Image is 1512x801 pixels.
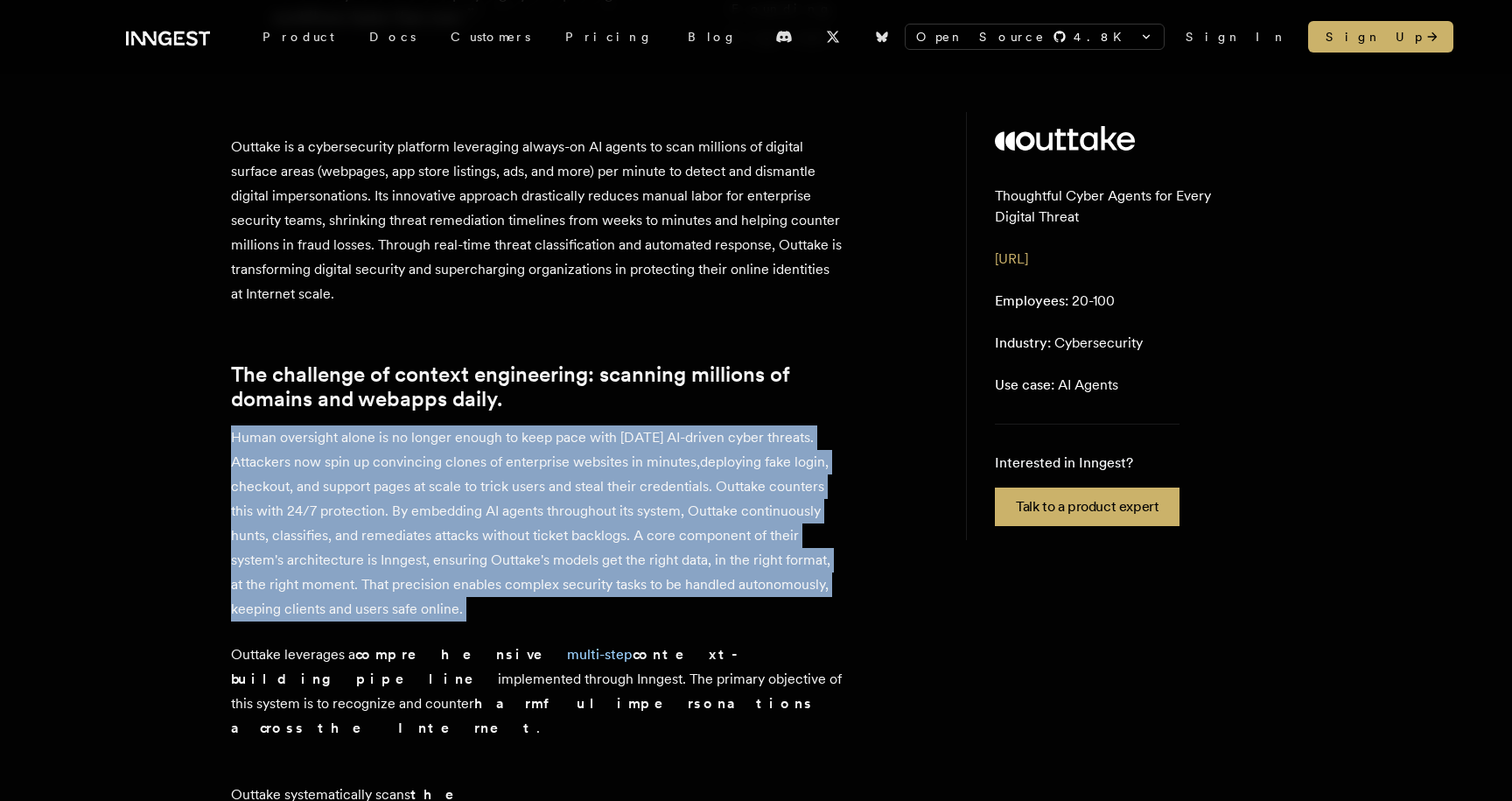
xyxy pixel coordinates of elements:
span: 4.8 K [1074,28,1132,46]
a: Pricing [548,21,670,53]
span: Use case: [995,376,1054,393]
a: Customers [433,21,548,53]
a: Discord [765,23,803,51]
a: Sign In [1186,28,1287,46]
p: Cybersecurity [995,333,1143,354]
p: AI Agents [995,375,1118,396]
strong: comprehensive context-building pipeline [231,646,746,687]
a: The challenge of context engineering: scanning millions of domains and webapps daily. [231,362,843,411]
span: Industry: [995,334,1051,351]
a: X [814,23,852,51]
a: Blog [670,21,754,53]
p: Outtake leverages a implemented through Inngest. The primary objective of this system is to recog... [231,643,843,741]
span: Employees: [995,292,1068,309]
a: multi-step [567,646,633,663]
a: Talk to a product expert [995,488,1179,526]
div: Product [245,21,352,53]
span: Open Source [916,28,1046,46]
p: Thoughtful Cyber Agents for Every Digital Threat [995,186,1253,228]
a: [URL] [995,250,1028,267]
p: 20-100 [995,291,1115,312]
img: Outtake's logo [995,126,1135,151]
p: Outtake is a cybersecurity platform leveraging always-on AI agents to scan millions of digital su... [231,135,843,306]
a: Docs [352,21,433,53]
a: Sign Up [1308,21,1453,53]
strong: harmful impersonations across the Internet [231,695,814,736]
p: Human oversight alone is no longer enough to keep pace with [DATE] AI-driven cyber threats. Attac... [231,425,843,622]
p: Interested in Inngest? [995,453,1179,474]
a: Bluesky [863,23,901,51]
